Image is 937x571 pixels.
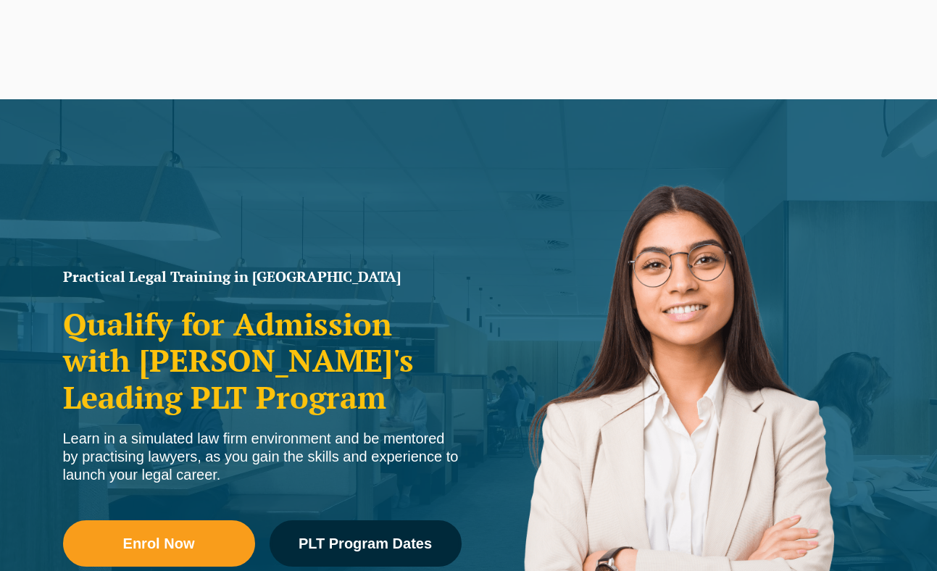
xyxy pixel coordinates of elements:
[270,520,462,567] a: PLT Program Dates
[63,520,255,567] a: Enrol Now
[123,536,195,551] span: Enrol Now
[63,270,462,284] h1: Practical Legal Training in [GEOGRAPHIC_DATA]
[63,306,462,415] h2: Qualify for Admission with [PERSON_NAME]'s Leading PLT Program
[299,536,432,551] span: PLT Program Dates
[63,430,462,484] div: Learn in a simulated law firm environment and be mentored by practising lawyers, as you gain the ...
